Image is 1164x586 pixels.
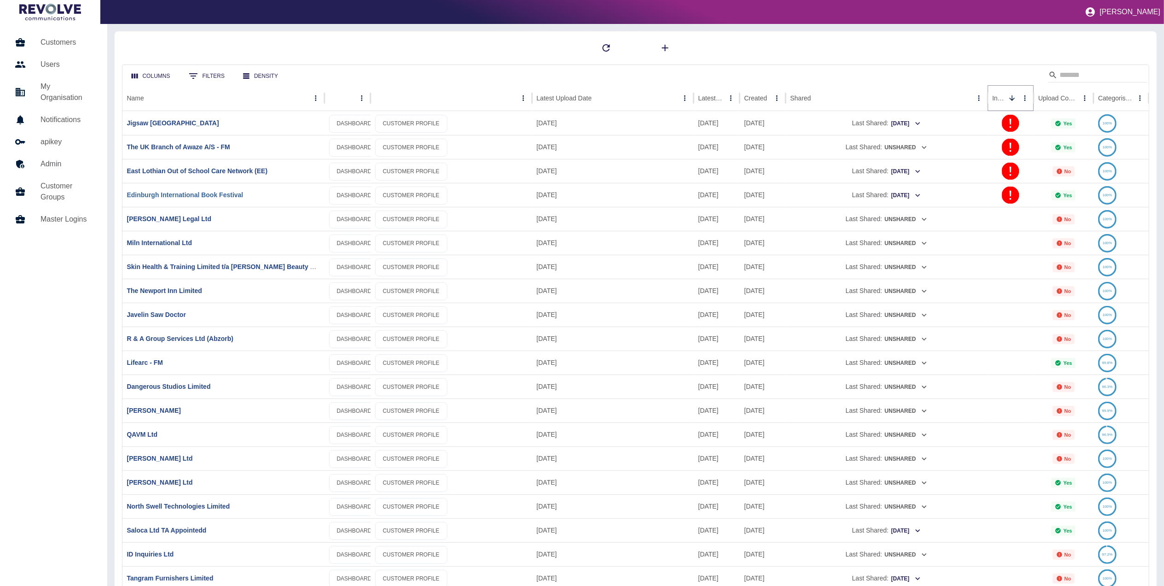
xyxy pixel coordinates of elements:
[790,423,983,446] div: Last Shared:
[375,546,447,564] a: CUSTOMER PROFILE
[1065,288,1071,294] p: No
[329,378,380,396] a: DASHBOARD
[355,92,368,105] button: column menu
[694,111,740,135] div: 27 Aug 2025
[1078,92,1091,105] button: Upload Complete column menu
[790,447,983,470] div: Last Shared:
[1103,481,1112,485] text: 100%
[375,139,447,157] a: CUSTOMER PROFILE
[375,306,447,324] a: CUSTOMER PROFILE
[884,141,928,155] button: Unshared
[1103,457,1112,461] text: 100%
[532,446,694,470] div: 02 Oct 2025
[740,207,786,231] div: 01 Oct 2025
[1063,504,1072,510] p: Yes
[1098,94,1133,102] div: Categorised
[41,214,93,225] h5: Master Logins
[740,446,786,470] div: 05 Jun 2025
[1065,336,1071,342] p: No
[41,37,93,48] h5: Customers
[1103,169,1112,173] text: 100%
[127,431,158,438] a: QAVM Ltd
[1103,337,1112,341] text: 100%
[1063,193,1072,198] p: Yes
[532,207,694,231] div: 06 Oct 2025
[7,175,100,208] a: Customer Groups
[1063,145,1072,150] p: Yes
[1019,92,1031,105] button: Invalid Creds column menu
[1053,310,1075,320] div: Not all required reports for this customer were uploaded for the latest usage month.
[127,94,144,102] div: Name
[532,231,694,255] div: 02 Oct 2025
[1100,8,1160,16] p: [PERSON_NAME]
[884,212,928,227] button: Unshared
[127,383,211,390] a: Dangerous Studios Limited
[1102,361,1113,365] text: 99.8%
[375,450,447,468] a: CUSTOMER PROFILE
[7,208,100,230] a: Master Logins
[181,67,232,85] button: Show filters
[694,422,740,446] div: 30 Sep 2025
[375,522,447,540] a: CUSTOMER PROFILE
[698,94,724,102] div: Latest Usage
[7,31,100,53] a: Customers
[532,303,694,327] div: 02 Oct 2025
[375,211,447,229] a: CUSTOMER PROFILE
[884,236,928,251] button: Unshared
[329,450,380,468] a: DASHBOARD
[329,258,380,276] a: DASHBOARD
[127,119,219,127] a: Jigsaw [GEOGRAPHIC_DATA]
[517,92,530,105] button: column menu
[41,81,93,103] h5: My Organisation
[790,351,983,375] div: Last Shared:
[1065,264,1071,270] p: No
[375,258,447,276] a: CUSTOMER PROFILE
[884,332,928,346] button: Unshared
[1053,334,1075,344] div: Not all required reports for this customer were uploaded for the latest usage month.
[770,92,783,105] button: Created column menu
[790,255,983,279] div: Last Shared:
[1063,121,1072,126] p: Yes
[41,158,93,170] h5: Admin
[532,422,694,446] div: 02 Oct 2025
[1053,262,1075,272] div: Not all required reports for this customer were uploaded for the latest usage month.
[375,378,447,396] a: CUSTOMER PROFILE
[790,495,983,518] div: Last Shared:
[694,518,740,542] div: 29 Sep 2025
[1053,166,1075,176] div: Not all required reports for this customer were uploaded for the latest usage month.
[884,380,928,394] button: Unshared
[329,474,380,492] a: DASHBOARD
[1053,406,1075,416] div: Not all required reports for this customer were uploaded for the latest usage month.
[1102,552,1113,557] text: 97.2%
[329,115,380,133] a: DASHBOARD
[1103,145,1112,149] text: 100%
[790,135,983,159] div: Last Shared:
[1103,121,1112,125] text: 100%
[740,375,786,398] div: 04 Aug 2025
[329,546,380,564] a: DASHBOARD
[124,68,178,85] button: Select columns
[127,167,268,175] a: East Lothian Out of School Care Network (EE)
[694,279,740,303] div: 30 Sep 2025
[992,94,1005,102] div: Invalid Creds
[790,471,983,494] div: Last Shared:
[790,159,983,183] div: Last Shared:
[891,524,921,538] button: [DATE]
[740,518,786,542] div: 18 Apr 2025
[532,183,694,207] div: 01 Sep 2025
[375,498,447,516] a: CUSTOMER PROFILE
[740,183,786,207] div: 04 Jul 2023
[41,114,93,125] h5: Notifications
[127,479,193,486] a: [PERSON_NAME] Ltd
[1103,217,1112,221] text: 100%
[790,94,811,102] div: Shared
[532,159,694,183] div: 08 Sep 2025
[236,68,285,85] button: Density
[532,542,694,566] div: 02 Oct 2025
[532,111,694,135] div: 29 Aug 2025
[740,327,786,351] div: 11 Sep 2025
[1065,217,1071,222] p: No
[694,231,740,255] div: 30 Sep 2025
[7,131,100,153] a: apikey
[375,187,447,205] a: CUSTOMER PROFILE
